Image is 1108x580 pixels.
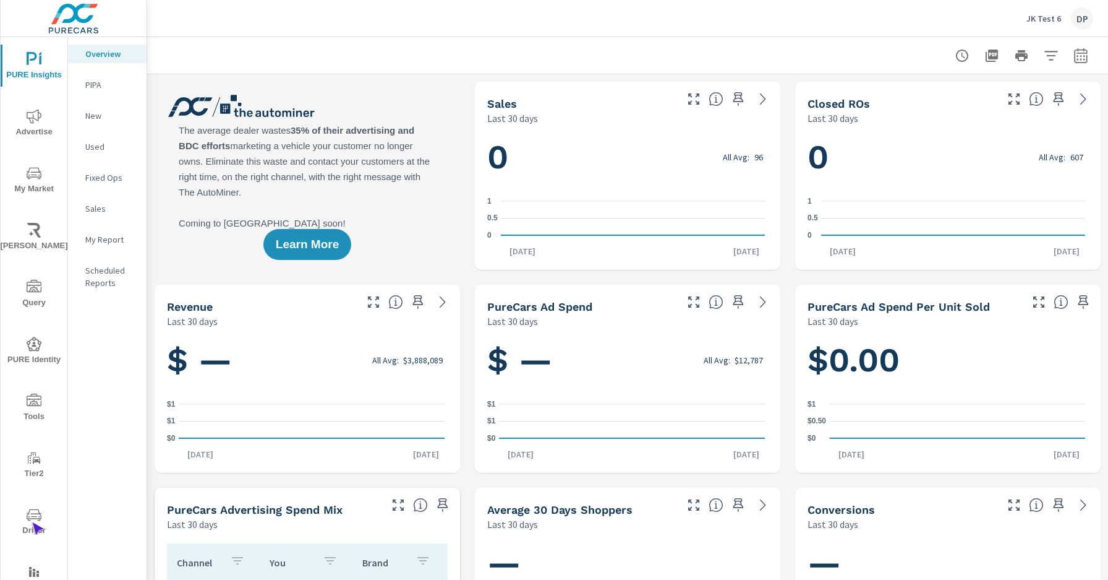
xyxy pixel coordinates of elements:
h5: Sales [487,97,517,110]
p: $3,888,089 [403,355,443,365]
p: Last 30 days [487,111,538,126]
a: See more details in report [433,292,453,312]
p: JK Test 6 [1026,13,1061,24]
text: 0 [808,231,812,240]
h5: Conversions [808,503,875,516]
p: Fixed Ops [85,171,137,184]
a: See more details in report [1073,495,1093,515]
span: Total sales revenue over the selected date range. [Source: This data is sourced from the dealer’s... [388,295,403,309]
p: 607 [1070,152,1083,162]
span: Save this to your personalized report [1073,292,1093,312]
p: You [270,556,313,569]
p: Last 30 days [167,517,218,532]
p: All Avg: [372,355,399,365]
h1: 0 [808,136,1088,178]
div: PIPA [68,76,147,94]
p: My Report [85,233,137,246]
span: Query [4,280,64,310]
p: Scheduled Reports [85,264,137,289]
h5: PureCars Ad Spend [487,300,592,313]
p: Last 30 days [167,314,218,329]
span: A rolling 30 day total of daily Shoppers on the dealership website, averaged over the selected da... [709,498,723,513]
h5: Average 30 Days Shoppers [487,503,633,516]
text: 0.5 [487,214,498,223]
button: Learn More [263,229,351,260]
p: $12,787 [735,355,763,365]
div: DP [1071,7,1093,30]
a: See more details in report [753,292,773,312]
span: Average cost of advertising per each vehicle sold at the dealer over the selected date range. The... [1054,295,1068,309]
span: Total cost of media for all PureCars channels for the selected dealership group over the selected... [709,295,723,309]
p: [DATE] [821,245,864,258]
button: Apply Filters [1039,43,1063,68]
text: $1 [167,417,176,426]
span: Tier2 [4,451,64,481]
span: Save this to your personalized report [728,89,748,109]
div: Used [68,137,147,156]
h5: Closed ROs [808,97,870,110]
p: [DATE] [501,245,544,258]
h1: $0.00 [808,339,1088,381]
div: New [68,106,147,125]
h5: PureCars Ad Spend Per Unit Sold [808,300,990,313]
span: Save this to your personalized report [1049,495,1068,515]
span: PURE Insights [4,52,64,82]
span: Save this to your personalized report [728,495,748,515]
button: Make Fullscreen [364,292,383,312]
text: $0 [167,434,176,443]
p: Used [85,141,137,153]
p: Last 30 days [487,517,538,532]
span: Tools [4,394,64,424]
p: PIPA [85,79,137,91]
p: Last 30 days [808,314,858,329]
p: New [85,110,137,122]
p: Sales [85,202,137,215]
text: $1 [487,417,496,426]
span: Number of vehicles sold by the dealership over the selected date range. [Source: This data is sou... [709,92,723,106]
text: $0 [808,434,816,443]
span: [PERSON_NAME] [4,223,64,253]
span: Save this to your personalized report [728,292,748,312]
span: Save this to your personalized report [408,292,428,312]
text: 1 [808,197,812,206]
text: 0.5 [808,214,818,223]
p: All Avg: [704,355,730,365]
p: Last 30 days [808,517,858,532]
p: [DATE] [1045,448,1088,461]
button: Make Fullscreen [684,292,704,312]
h1: $ — [487,339,768,381]
div: My Report [68,230,147,249]
p: [DATE] [179,448,222,461]
button: Make Fullscreen [684,495,704,515]
span: My Market [4,166,64,196]
a: See more details in report [1073,89,1093,109]
span: This table looks at how you compare to the amount of budget you spend per channel as opposed to y... [413,498,428,513]
button: Select Date Range [1068,43,1093,68]
div: Sales [68,199,147,218]
a: See more details in report [753,495,773,515]
span: Advertise [4,109,64,139]
p: Channel [177,556,220,569]
div: Fixed Ops [68,168,147,187]
p: [DATE] [1045,245,1088,258]
span: Driver [4,508,64,538]
button: Make Fullscreen [1029,292,1049,312]
p: Brand [362,556,406,569]
span: Number of Repair Orders Closed by the selected dealership group over the selected time range. [So... [1029,92,1044,106]
button: Print Report [1009,43,1034,68]
p: Last 30 days [808,111,858,126]
p: [DATE] [830,448,873,461]
button: Make Fullscreen [1004,89,1024,109]
text: $1 [808,400,816,409]
h1: 0 [487,136,768,178]
p: [DATE] [404,448,448,461]
text: $1 [167,400,176,409]
button: Make Fullscreen [1004,495,1024,515]
text: $0.50 [808,417,826,426]
p: All Avg: [723,152,749,162]
span: Save this to your personalized report [433,495,453,515]
span: The number of dealer-specified goals completed by a visitor. [Source: This data is provided by th... [1029,498,1044,513]
p: [DATE] [725,245,768,258]
p: [DATE] [725,448,768,461]
p: Overview [85,48,137,60]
